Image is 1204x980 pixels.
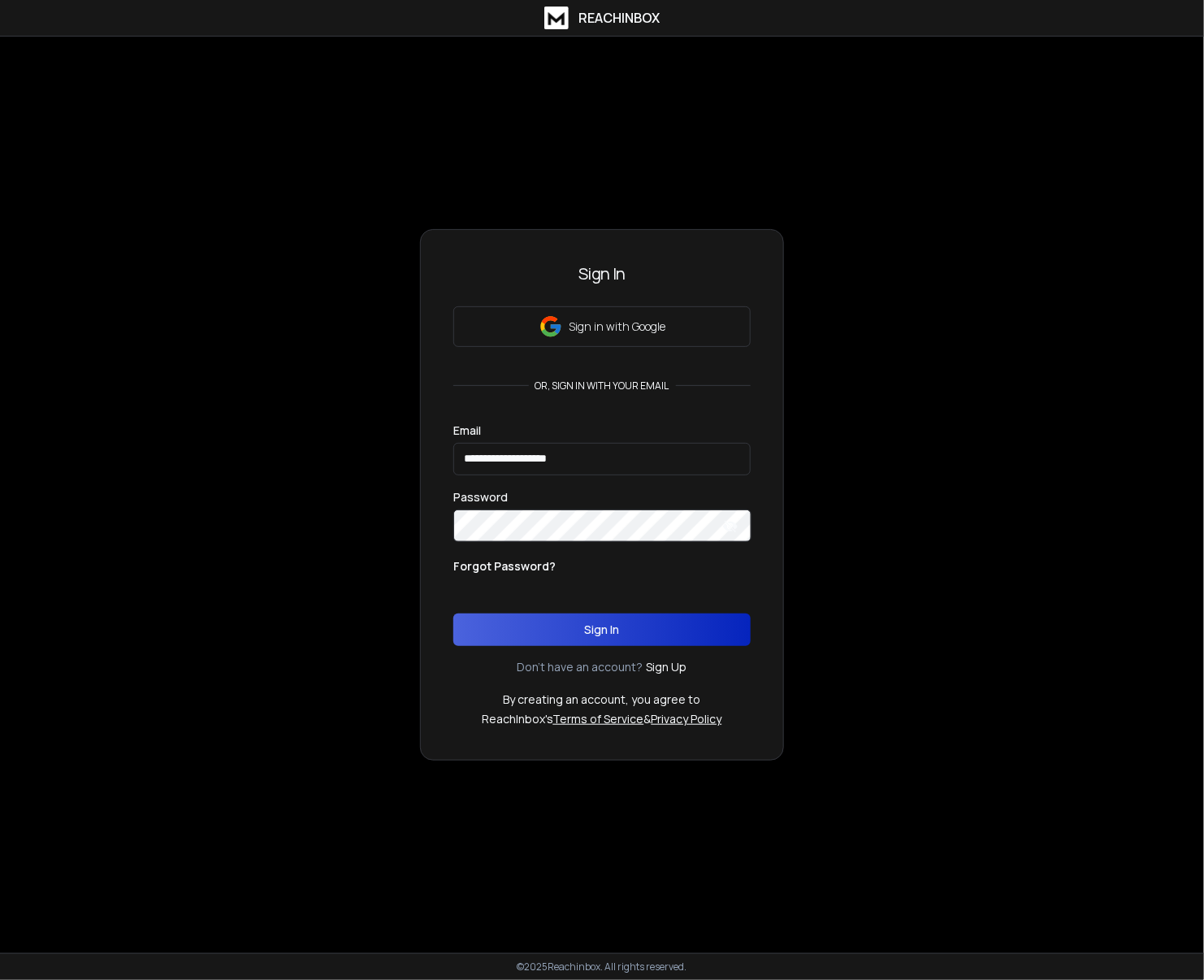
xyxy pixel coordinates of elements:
[578,8,660,28] h1: ReachInbox
[652,711,722,726] a: Privacy Policy
[453,425,481,436] label: Email
[483,711,722,727] p: ReachInbox's &
[647,659,687,675] a: Sign Up
[453,492,508,503] label: Password
[453,614,751,646] button: Sign In
[453,262,751,285] h3: Sign In
[544,7,660,29] a: ReachInbox
[518,960,687,973] p: © 2025 Reachinbox. All rights reserved.
[453,558,556,575] p: Forgot Password?
[529,379,676,392] p: or, sign in with your email
[518,659,643,675] p: Don't have an account?
[570,319,666,335] p: Sign in with Google
[504,692,701,708] p: By creating an account, you agree to
[544,7,569,29] img: logo
[553,711,644,726] a: Terms of Service
[453,306,751,347] button: Sign in with Google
